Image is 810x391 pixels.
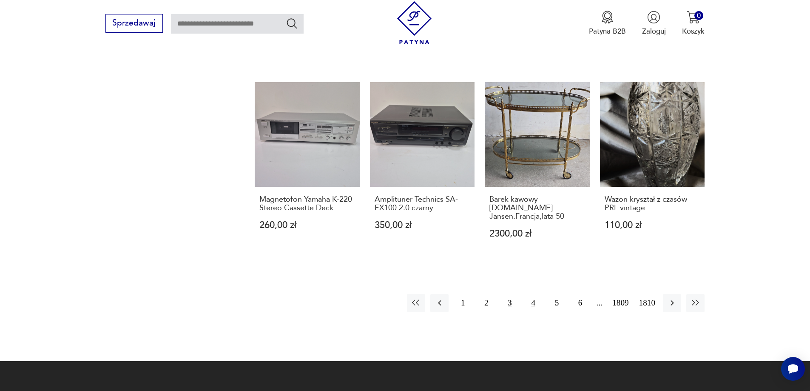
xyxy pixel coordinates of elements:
button: 4 [524,294,543,312]
p: Zaloguj [642,26,666,36]
button: Zaloguj [642,11,666,36]
a: Ikona medaluPatyna B2B [589,11,626,36]
button: Szukaj [286,17,298,29]
img: Ikonka użytkownika [647,11,660,24]
img: Patyna - sklep z meblami i dekoracjami vintage [393,1,436,44]
a: Wazon kryształ z czasów PRL vintageWazon kryształ z czasów PRL vintage110,00 zł [600,82,705,258]
button: 1809 [610,294,631,312]
p: 2300,00 zł [489,229,585,238]
div: 0 [694,11,703,20]
h3: Wazon kryształ z czasów PRL vintage [605,195,700,213]
button: 0Koszyk [682,11,705,36]
p: 110,00 zł [605,221,700,230]
button: 2 [477,294,495,312]
img: Ikona medalu [601,11,614,24]
img: Ikona koszyka [687,11,700,24]
h3: Amplituner Technics SA-EX100 2.0 czarny [375,195,470,213]
iframe: Smartsupp widget button [781,357,805,381]
button: 6 [571,294,589,312]
p: 350,00 zł [375,221,470,230]
button: 3 [500,294,519,312]
a: Amplituner Technics SA-EX100 2.0 czarnyAmplituner Technics SA-EX100 2.0 czarny350,00 zł [370,82,475,258]
a: Magnetofon Yamaha K-220 Stereo Cassette DeckMagnetofon Yamaha K-220 Stereo Cassette Deck260,00 zł [255,82,360,258]
button: Patyna B2B [589,11,626,36]
p: 260,00 zł [259,221,355,230]
button: 1 [454,294,472,312]
h3: Barek kawowy [DOMAIN_NAME] Jansen.Francja,lata 50 [489,195,585,221]
button: 5 [548,294,566,312]
a: Barek kawowy proj.Maison Jansen.Francja,lata 50Barek kawowy [DOMAIN_NAME] Jansen.Francja,lata 502... [485,82,590,258]
button: Sprzedawaj [105,14,163,33]
p: Koszyk [682,26,705,36]
h3: Magnetofon Yamaha K-220 Stereo Cassette Deck [259,195,355,213]
button: 1810 [637,294,658,312]
a: Sprzedawaj [105,20,163,27]
p: Patyna B2B [589,26,626,36]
